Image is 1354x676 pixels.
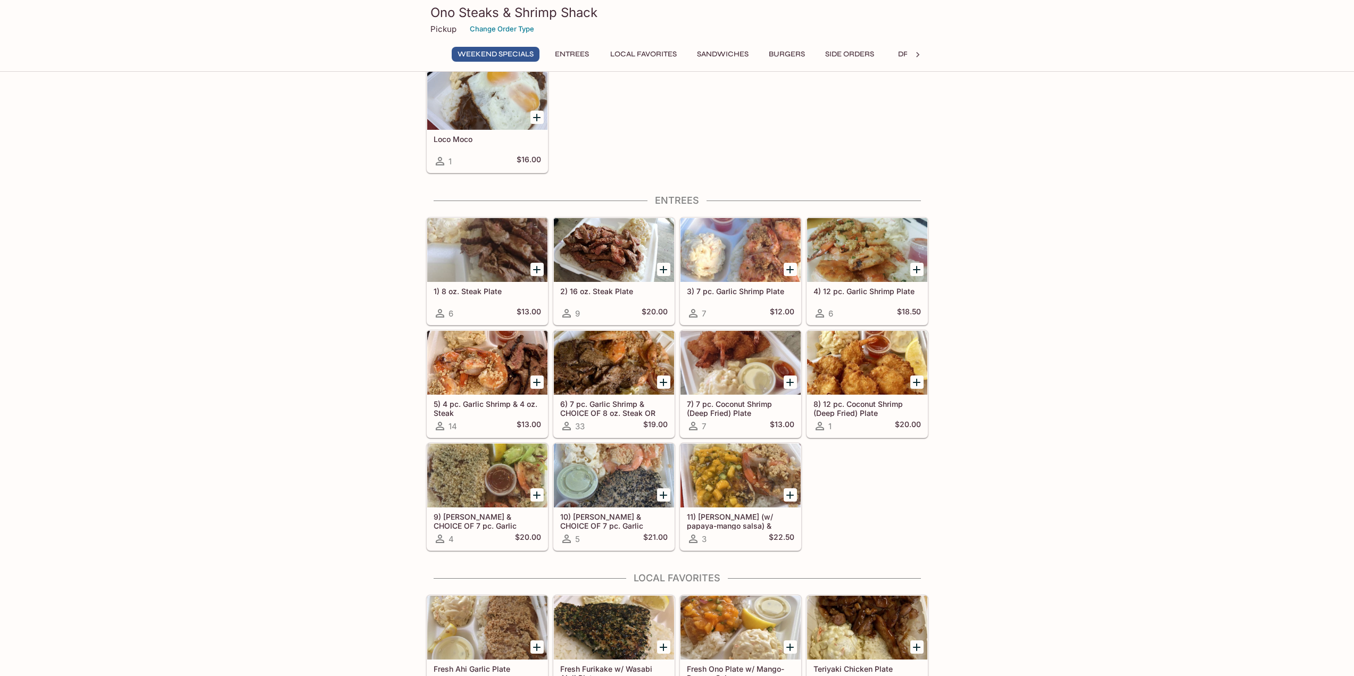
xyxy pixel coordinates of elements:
[434,135,541,144] h5: Loco Moco
[554,218,674,282] div: 2) 16 oz. Steak Plate
[910,640,924,654] button: Add Teriyaki Chicken Plate
[910,375,924,389] button: Add 8) 12 pc. Coconut Shrimp (Deep Fried) Plate
[769,532,794,545] h5: $22.50
[687,287,794,296] h5: 3) 7 pc. Garlic Shrimp Plate
[427,330,548,438] a: 5) 4 pc. Garlic Shrimp & 4 oz. Steak14$13.00
[560,399,668,417] h5: 6) 7 pc. Garlic Shrimp & CHOICE OF 8 oz. Steak OR Teriyaki Chicken
[687,399,794,417] h5: 7) 7 pc. Coconut Shrimp (Deep Fried) Plate
[560,287,668,296] h5: 2) 16 oz. Steak Plate
[553,443,675,550] a: 10) [PERSON_NAME] & CHOICE OF 7 pc. Garlic Shrimp OR 8 oz. Steak5$21.00
[680,218,801,282] div: 3) 7 pc. Garlic Shrimp Plate
[784,263,797,276] button: Add 3) 7 pc. Garlic Shrimp Plate
[770,307,794,320] h5: $12.00
[554,331,674,395] div: 6) 7 pc. Garlic Shrimp & CHOICE OF 8 oz. Steak OR Teriyaki Chicken
[680,443,801,550] a: 11) [PERSON_NAME] (w/ papaya-mango salsa) & CHOICE OF 7 pc. Garlic Shrimp OR 8 oz. Steak3$22.50
[784,488,797,502] button: Add 11) Ono (w/ papaya-mango salsa) & CHOICE OF 7 pc. Garlic Shrimp OR 8 oz. Steak
[813,399,921,417] h5: 8) 12 pc. Coconut Shrimp (Deep Fried) Plate
[434,512,541,530] h5: 9) [PERSON_NAME] & CHOICE OF 7 pc. Garlic Shrimp OR 8 oz. Steak
[430,4,924,21] h3: Ono Steaks & Shrimp Shack
[643,420,668,432] h5: $19.00
[680,444,801,507] div: 11) Ono (w/ papaya-mango salsa) & CHOICE OF 7 pc. Garlic Shrimp OR 8 oz. Steak
[427,66,547,130] div: Loco Moco
[448,308,453,319] span: 6
[530,375,544,389] button: Add 5) 4 pc. Garlic Shrimp & 4 oz. Steak
[448,534,454,544] span: 4
[553,218,675,325] a: 2) 16 oz. Steak Plate9$20.00
[807,596,927,660] div: Teriyaki Chicken Plate
[702,308,706,319] span: 7
[680,218,801,325] a: 3) 7 pc. Garlic Shrimp Plate7$12.00
[643,532,668,545] h5: $21.00
[910,263,924,276] button: Add 4) 12 pc. Garlic Shrimp Plate
[680,331,801,395] div: 7) 7 pc. Coconut Shrimp (Deep Fried) Plate
[530,263,544,276] button: Add 1) 8 oz. Steak Plate
[554,444,674,507] div: 10) Furikake Ahi & CHOICE OF 7 pc. Garlic Shrimp OR 8 oz. Steak
[554,596,674,660] div: Fresh Furikake w/ Wasabi Aioli Plate
[427,444,547,507] div: 9) Garlic Ahi & CHOICE OF 7 pc. Garlic Shrimp OR 8 oz. Steak
[427,443,548,550] a: 9) [PERSON_NAME] & CHOICE OF 7 pc. Garlic Shrimp OR 8 oz. Steak4$20.00
[813,664,921,673] h5: Teriyaki Chicken Plate
[895,420,921,432] h5: $20.00
[553,330,675,438] a: 6) 7 pc. Garlic Shrimp & CHOICE OF 8 oz. Steak OR Teriyaki Chicken33$19.00
[575,534,580,544] span: 5
[828,421,832,431] span: 1
[434,399,541,417] h5: 5) 4 pc. Garlic Shrimp & 4 oz. Steak
[807,218,928,325] a: 4) 12 pc. Garlic Shrimp Plate6$18.50
[430,24,456,34] p: Pickup
[434,664,541,673] h5: Fresh Ahi Garlic Plate
[819,47,880,62] button: Side Orders
[807,330,928,438] a: 8) 12 pc. Coconut Shrimp (Deep Fried) Plate1$20.00
[426,572,928,584] h4: Local Favorites
[427,218,548,325] a: 1) 8 oz. Steak Plate6$13.00
[427,596,547,660] div: Fresh Ahi Garlic Plate
[604,47,683,62] button: Local Favorites
[427,65,548,173] a: Loco Moco1$16.00
[465,21,539,37] button: Change Order Type
[784,375,797,389] button: Add 7) 7 pc. Coconut Shrimp (Deep Fried) Plate
[530,488,544,502] button: Add 9) Garlic Ahi & CHOICE OF 7 pc. Garlic Shrimp OR 8 oz. Steak
[702,534,707,544] span: 3
[575,308,580,319] span: 9
[548,47,596,62] button: Entrees
[813,287,921,296] h5: 4) 12 pc. Garlic Shrimp Plate
[888,47,936,62] button: Drinks
[784,640,797,654] button: Add Fresh Ono Plate w/ Mango-Papaya Salsa
[657,640,670,654] button: Add Fresh Furikake w/ Wasabi Aioli Plate
[680,330,801,438] a: 7) 7 pc. Coconut Shrimp (Deep Fried) Plate7$13.00
[575,421,585,431] span: 33
[515,532,541,545] h5: $20.00
[434,287,541,296] h5: 1) 8 oz. Steak Plate
[448,421,457,431] span: 14
[517,155,541,168] h5: $16.00
[657,263,670,276] button: Add 2) 16 oz. Steak Plate
[680,596,801,660] div: Fresh Ono Plate w/ Mango-Papaya Salsa
[702,421,706,431] span: 7
[687,512,794,530] h5: 11) [PERSON_NAME] (w/ papaya-mango salsa) & CHOICE OF 7 pc. Garlic Shrimp OR 8 oz. Steak
[560,512,668,530] h5: 10) [PERSON_NAME] & CHOICE OF 7 pc. Garlic Shrimp OR 8 oz. Steak
[642,307,668,320] h5: $20.00
[517,420,541,432] h5: $13.00
[657,488,670,502] button: Add 10) Furikake Ahi & CHOICE OF 7 pc. Garlic Shrimp OR 8 oz. Steak
[427,331,547,395] div: 5) 4 pc. Garlic Shrimp & 4 oz. Steak
[828,308,833,319] span: 6
[691,47,754,62] button: Sandwiches
[530,640,544,654] button: Add Fresh Ahi Garlic Plate
[807,331,927,395] div: 8) 12 pc. Coconut Shrimp (Deep Fried) Plate
[448,156,452,166] span: 1
[426,195,928,206] h4: Entrees
[452,47,539,62] button: Weekend Specials
[763,47,811,62] button: Burgers
[807,218,927,282] div: 4) 12 pc. Garlic Shrimp Plate
[770,420,794,432] h5: $13.00
[657,375,670,389] button: Add 6) 7 pc. Garlic Shrimp & CHOICE OF 8 oz. Steak OR Teriyaki Chicken
[530,111,544,124] button: Add Loco Moco
[427,218,547,282] div: 1) 8 oz. Steak Plate
[517,307,541,320] h5: $13.00
[897,307,921,320] h5: $18.50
